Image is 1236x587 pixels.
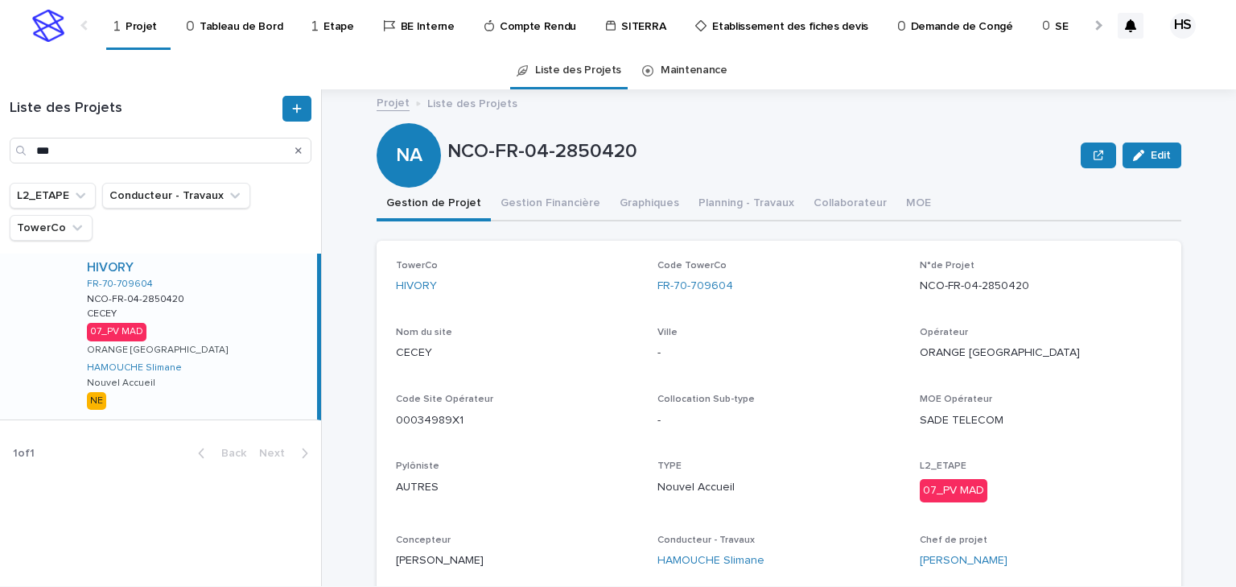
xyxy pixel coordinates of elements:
[920,552,1007,569] a: [PERSON_NAME]
[657,535,755,545] span: Conducteur - Travaux
[10,183,96,209] button: L2_ETAPE
[87,345,228,356] p: ORANGE [GEOGRAPHIC_DATA]
[396,479,638,496] p: AUTRES
[212,448,246,459] span: Back
[920,345,1162,362] p: ORANGE [GEOGRAPHIC_DATA]
[377,93,410,111] a: Projet
[920,412,1162,429] p: SADE TELECOM
[896,188,941,221] button: MOE
[920,278,1162,295] p: NCO-FR-04-2850420
[253,446,321,461] button: Next
[491,188,610,221] button: Gestion Financière
[87,362,182,374] a: HAMOUCHE Slimane
[87,323,146,341] div: 07_PV MAD
[1170,13,1196,39] div: HS
[396,552,638,569] p: [PERSON_NAME]
[10,138,311,163] input: Search
[920,261,974,271] span: N°de Projet
[396,278,437,295] a: HIVORY
[657,395,755,404] span: Collocation Sub-type
[657,328,678,337] span: Ville
[610,188,689,221] button: Graphiques
[87,291,187,305] p: NCO-FR-04-2850420
[535,52,621,89] a: Liste des Projets
[447,140,1074,163] p: NCO-FR-04-2850420
[657,461,682,471] span: TYPE
[396,328,452,337] span: Nom du site
[396,412,638,429] p: 00034989X1
[102,183,250,209] button: Conducteur - Travaux
[185,446,253,461] button: Back
[87,305,120,320] p: CECEY
[920,535,987,545] span: Chef de projet
[657,278,733,295] a: FR-70-709604
[427,93,517,111] p: Liste des Projets
[657,412,900,429] p: -
[657,552,764,569] a: HAMOUCHE Slimane
[396,535,451,545] span: Concepteur
[377,79,441,167] div: NA
[87,279,153,290] a: FR-70-709604
[1151,150,1171,161] span: Edit
[804,188,896,221] button: Collaborateur
[920,479,987,502] div: 07_PV MAD
[1123,143,1181,168] button: Edit
[87,260,134,275] a: HIVORY
[396,461,439,471] span: Pylôniste
[10,215,93,241] button: TowerCo
[87,378,155,389] p: Nouvel Accueil
[657,345,900,362] p: -
[32,10,64,42] img: stacker-logo-s-only.png
[661,52,727,89] a: Maintenance
[920,328,968,337] span: Opérateur
[920,461,966,471] span: L2_ETAPE
[396,345,638,362] p: CECEY
[259,448,295,459] span: Next
[377,188,491,221] button: Gestion de Projet
[396,395,493,404] span: Code Site Opérateur
[10,100,279,118] h1: Liste des Projets
[920,395,992,404] span: MOE Opérateur
[657,261,727,271] span: Code TowerCo
[87,392,106,410] div: NE
[396,261,438,271] span: TowerCo
[657,479,900,496] p: Nouvel Accueil
[689,188,804,221] button: Planning - Travaux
